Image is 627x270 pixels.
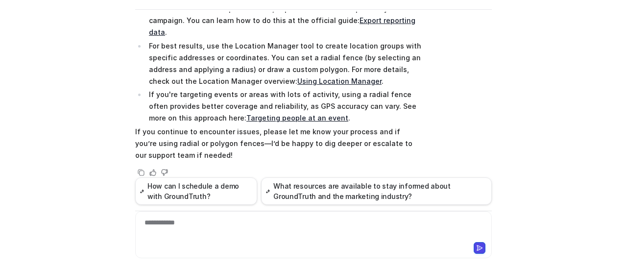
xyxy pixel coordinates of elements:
[149,89,422,124] p: If you're targeting events or areas with lots of activity, using a radial fence often provides be...
[149,40,422,87] p: For best results, use the Location Manager tool to create location groups with specific addresses...
[246,114,348,122] a: Targeting people at an event
[135,126,422,161] p: If you continue to encounter issues, please let me know your process and if you’re using radial o...
[261,177,492,205] button: What resources are available to stay informed about GroundTruth and the marketing industry?
[135,177,257,205] button: How can I schedule a demo with GroundTruth?
[297,77,382,85] a: Using Location Manager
